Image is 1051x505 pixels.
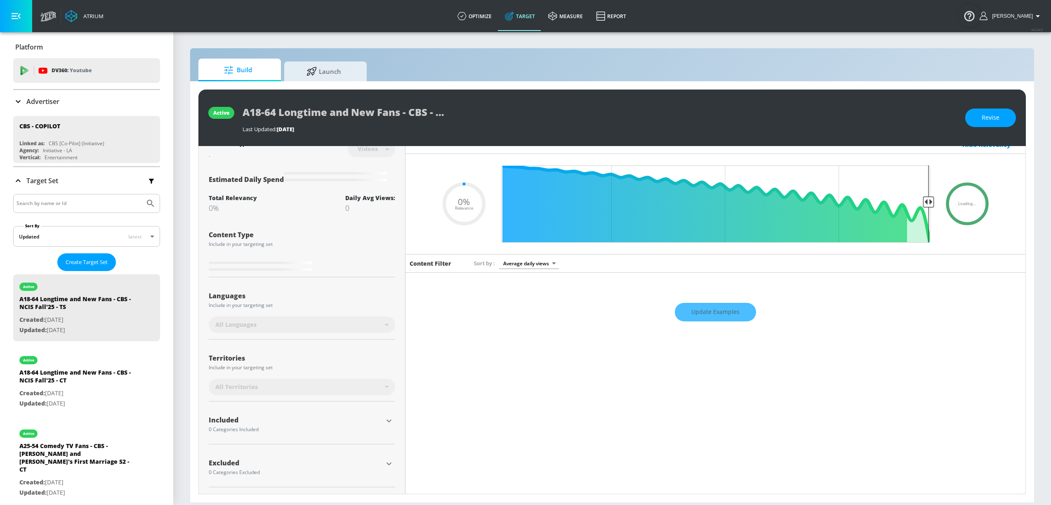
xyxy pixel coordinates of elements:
div: All Languages [209,316,395,333]
span: Relevance [455,206,473,210]
span: Created: [19,316,45,323]
div: Include in your targeting set [209,365,395,370]
div: Vertical: [19,154,40,161]
div: Daily Avg Views: [345,194,395,202]
a: Target [498,1,542,31]
div: Atrium [80,12,104,20]
div: A18-64 Longtime and New Fans - CBS - NCIS Fall'25 - TS [19,295,135,315]
span: 0% [458,198,470,206]
div: Total Relevancy [209,194,257,202]
div: Estimated Daily Spend [209,165,395,184]
a: Report [589,1,633,31]
div: active [23,358,34,362]
span: Estimated Daily Spend [209,175,284,184]
div: Platform [13,35,160,59]
div: Videos [353,145,382,152]
div: 0 Categories Included [209,427,383,432]
div: activeA25-54 Comedy TV Fans - CBS - [PERSON_NAME] and [PERSON_NAME]'s First Marriage S2 - CTCreat... [13,421,160,504]
div: DV360: Youtube [13,58,160,83]
div: Target Set [13,167,160,194]
span: Updated: [19,399,47,407]
div: Include in your targeting set [209,242,395,247]
div: activeA18-64 Longtime and New Fans - CBS - NCIS Fall'25 - CTCreated:[DATE]Updated:[DATE] [13,348,160,415]
h6: Content Filter [410,260,451,267]
p: [DATE] [19,399,135,409]
span: Create Target Set [66,257,108,267]
div: Excluded [209,460,383,466]
div: Last Updated: [243,125,957,133]
a: Atrium [65,10,104,22]
div: CBS - COPILOTLinked as:CBS [Co-Pilot] (Initiative)Agency:Initiative - LAVertical:Entertainment [13,116,160,163]
p: Target Set [26,176,58,185]
button: [PERSON_NAME] [980,11,1043,21]
div: A18-64 Longtime and New Fans - CBS - NCIS Fall'25 - CT [19,368,135,388]
span: All Territories [215,383,258,391]
div: 0 Categories Excluded [209,470,383,475]
div: activeA18-64 Longtime and New Fans - CBS - NCIS Fall'25 - TSCreated:[DATE]Updated:[DATE] [13,274,160,341]
label: Sort By [24,223,41,229]
span: [DATE] [277,125,294,133]
div: active [23,285,34,289]
div: CBS - COPILOT [19,122,60,130]
div: Initiative - LA [43,147,72,154]
a: measure [542,1,589,31]
p: [DATE] [19,325,135,335]
span: Build [207,60,269,80]
span: Revise [982,113,999,123]
span: v 4.24.0 [1031,27,1043,32]
span: Updated: [19,488,47,496]
input: Final Threshold [497,165,934,243]
div: Average daily views [499,258,559,269]
p: Platform [15,42,43,52]
div: active [23,432,34,436]
div: Content Type [209,231,395,238]
div: Entertainment [45,154,78,161]
div: Agency: [19,147,39,154]
span: Created: [19,389,45,397]
p: DV360: [52,66,92,75]
span: Sort by [474,260,495,267]
a: optimize [451,1,498,31]
button: Create Target Set [57,253,116,271]
div: Updated [19,233,39,240]
p: [DATE] [19,488,135,498]
p: [DATE] [19,477,135,488]
span: latest [128,233,142,240]
span: Loading... [958,202,976,206]
span: login as: samantha.yip@zefr.com [989,13,1033,19]
span: Created: [19,478,45,486]
div: Linked as: [19,140,45,147]
div: CBS [Co-Pilot] (Initiative) [49,140,104,147]
div: Territories [209,355,395,361]
div: All Territories [209,379,395,395]
div: Include in your targeting set [209,303,395,308]
span: Launch [292,61,355,81]
div: 0 [345,203,395,213]
div: A25-54 Comedy TV Fans - CBS - [PERSON_NAME] and [PERSON_NAME]'s First Marriage S2 - CT [19,442,135,477]
div: Advertiser [13,90,160,113]
span: Updated: [19,326,47,334]
div: Included [209,417,383,423]
div: active [213,109,229,116]
p: [DATE] [19,388,135,399]
div: Languages [209,293,395,299]
div: 0% [209,203,257,213]
button: Revise [965,109,1016,127]
span: All Languages [215,321,257,329]
p: [DATE] [19,315,135,325]
p: Advertiser [26,97,59,106]
p: Youtube [70,66,92,75]
input: Search by name or Id [16,198,141,209]
button: Open Resource Center [958,4,981,27]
